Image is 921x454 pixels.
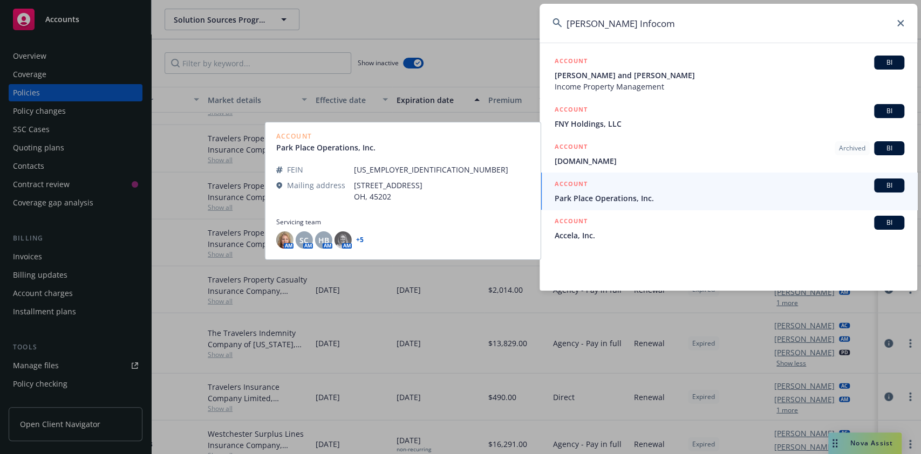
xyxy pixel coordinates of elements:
span: Park Place Operations, Inc. [555,192,904,204]
a: ACCOUNTBIAccela, Inc. [540,210,917,247]
span: [PERSON_NAME] and [PERSON_NAME] [555,70,904,81]
a: ACCOUNTArchivedBI[DOMAIN_NAME] [540,135,917,173]
span: FNY Holdings, LLC [555,118,904,129]
span: BI [878,181,900,190]
a: ACCOUNTBIFNY Holdings, LLC [540,98,917,135]
span: BI [878,58,900,67]
span: BI [878,218,900,228]
h5: ACCOUNT [555,216,588,229]
h5: ACCOUNT [555,56,588,68]
h5: ACCOUNT [555,178,588,191]
h5: ACCOUNT [555,141,588,154]
span: [DOMAIN_NAME] [555,155,904,167]
input: Search... [540,4,917,43]
a: ACCOUNTBI[PERSON_NAME] and [PERSON_NAME]Income Property Management [540,50,917,98]
span: BI [878,143,900,153]
a: ACCOUNTBIPark Place Operations, Inc. [540,173,917,210]
h5: ACCOUNT [555,104,588,117]
span: Income Property Management [555,81,904,92]
span: BI [878,106,900,116]
span: Accela, Inc. [555,230,904,241]
span: Archived [839,143,865,153]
